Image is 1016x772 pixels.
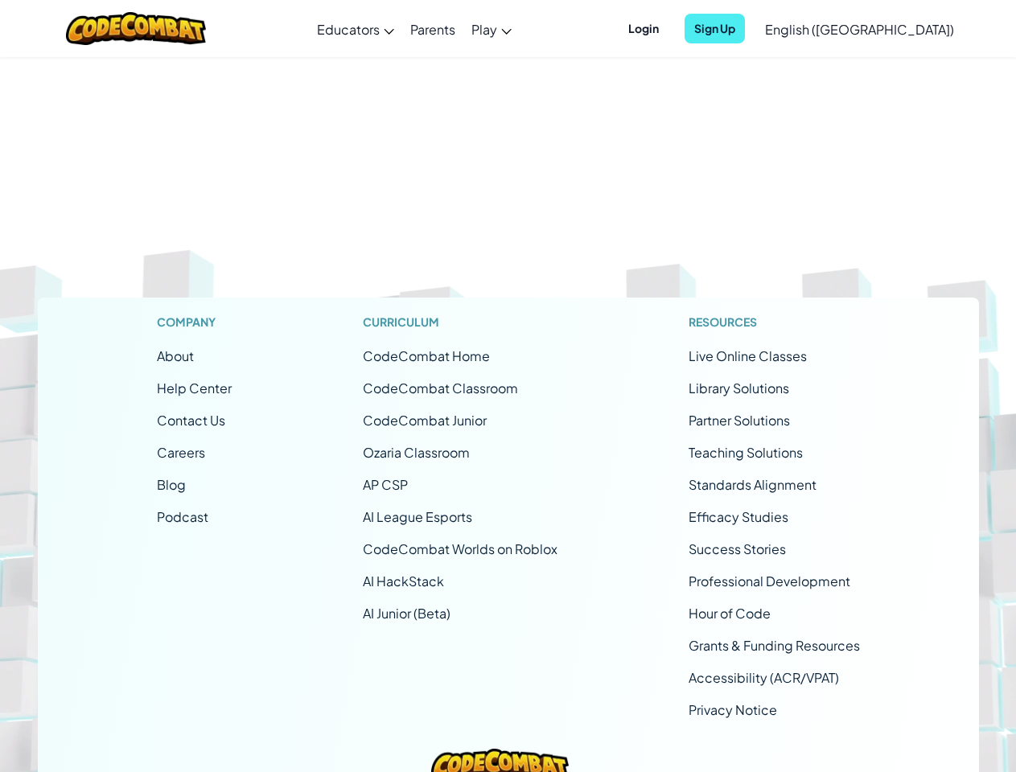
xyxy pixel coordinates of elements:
a: Podcast [157,508,208,525]
a: Accessibility (ACR/VPAT) [689,669,839,686]
a: Educators [309,7,402,51]
a: Blog [157,476,186,493]
a: CodeCombat Classroom [363,380,518,396]
a: Careers [157,444,205,461]
span: Educators [317,21,380,38]
span: Contact Us [157,412,225,429]
h1: Curriculum [363,314,557,331]
a: CodeCombat Junior [363,412,487,429]
a: Partner Solutions [689,412,790,429]
a: Library Solutions [689,380,789,396]
a: Play [463,7,520,51]
a: Grants & Funding Resources [689,637,860,654]
a: Teaching Solutions [689,444,803,461]
a: Professional Development [689,573,850,589]
a: Standards Alignment [689,476,817,493]
h1: Company [157,314,232,331]
a: AI HackStack [363,573,444,589]
span: English ([GEOGRAPHIC_DATA]) [765,21,954,38]
a: Hour of Code [689,605,771,622]
a: AI League Esports [363,508,472,525]
a: Ozaria Classroom [363,444,470,461]
a: Efficacy Studies [689,508,788,525]
a: About [157,347,194,364]
a: Parents [402,7,463,51]
img: CodeCombat logo [66,12,207,45]
h1: Resources [689,314,860,331]
a: English ([GEOGRAPHIC_DATA]) [757,7,962,51]
button: Sign Up [685,14,745,43]
a: Success Stories [689,540,786,557]
a: Privacy Notice [689,701,777,718]
a: Help Center [157,380,232,396]
a: AI Junior (Beta) [363,605,450,622]
a: CodeCombat Worlds on Roblox [363,540,557,557]
span: Play [471,21,497,38]
span: CodeCombat Home [363,347,490,364]
a: AP CSP [363,476,408,493]
button: Login [619,14,668,43]
span: Live Online Classes [689,347,807,364]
